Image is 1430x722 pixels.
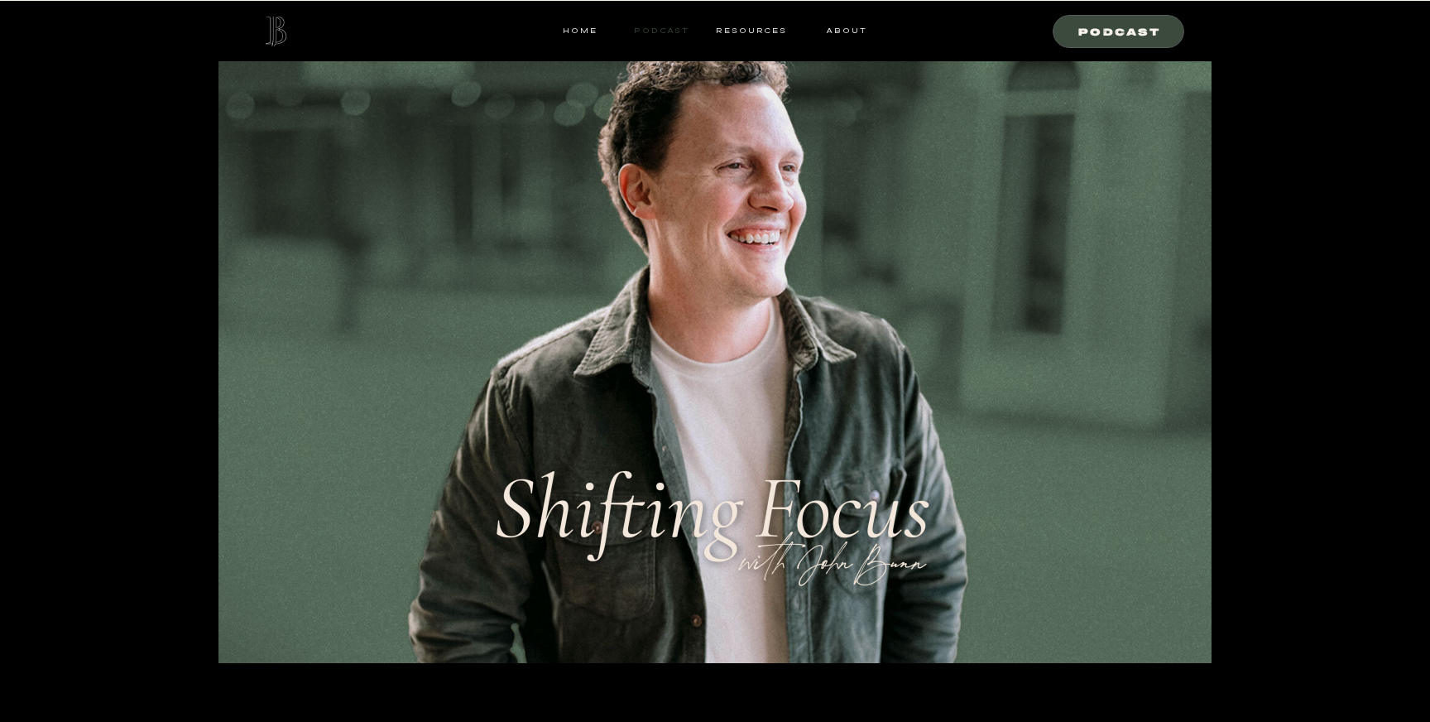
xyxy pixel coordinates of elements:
a: Podcast [629,23,694,38]
a: resources [710,23,787,38]
a: ABOUT [825,23,867,38]
a: HOME [563,23,597,38]
a: Podcast [1063,23,1176,38]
